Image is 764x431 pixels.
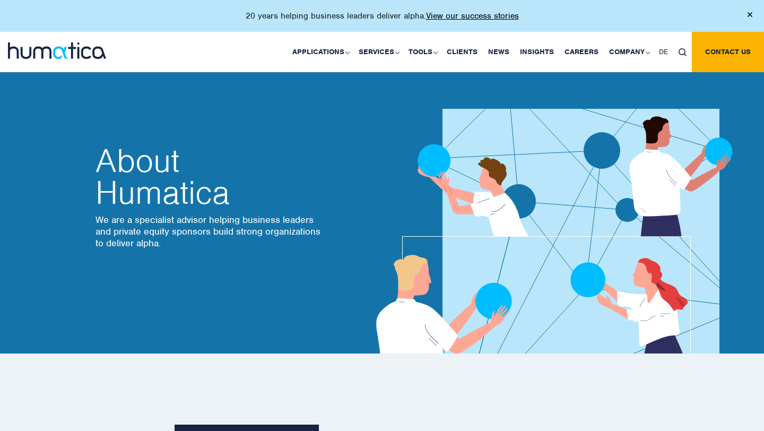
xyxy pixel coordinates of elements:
p: 20 years helping business leaders deliver alpha. [246,11,519,21]
a: Company [604,32,654,72]
a: Applications [287,32,353,72]
a: Tools [403,32,441,72]
h2: Humatica [95,145,324,209]
a: News [483,32,515,72]
a: Careers [559,32,604,72]
img: logo [8,42,106,59]
a: Services [353,32,403,72]
a: Clients [441,32,483,72]
span: About [95,145,324,177]
img: search_icon [679,48,687,56]
a: Contact us [692,32,764,72]
a: View our success stories [426,11,519,21]
a: Insights [515,32,559,72]
span: DE [659,47,668,56]
img: about_banner1 [345,47,762,354]
a: DE [654,32,673,72]
p: We are a specialist advisor helping business leaders and private equity sponsors build strong org... [95,214,324,249]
